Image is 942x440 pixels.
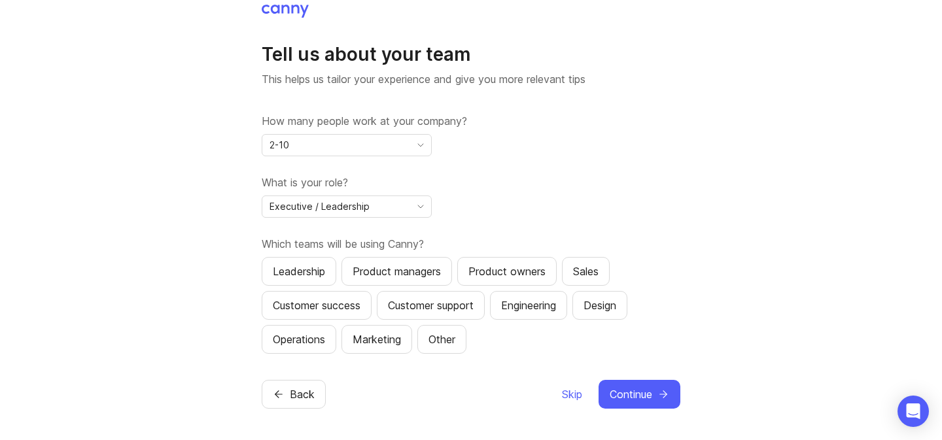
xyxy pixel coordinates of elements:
[468,263,546,279] div: Product owners
[353,263,441,279] div: Product managers
[561,380,583,409] button: Skip
[562,257,610,286] button: Sales
[273,297,360,313] div: Customer success
[262,113,680,129] label: How many people work at your company?
[273,263,325,279] div: Leadership
[377,291,485,320] button: Customer support
[262,195,432,218] div: toggle menu
[410,140,431,150] svg: toggle icon
[270,138,289,152] span: 2-10
[341,325,412,354] button: Marketing
[417,325,466,354] button: Other
[353,331,401,347] div: Marketing
[610,386,652,402] span: Continue
[262,175,680,190] label: What is your role?
[262,380,326,409] button: Back
[573,263,599,279] div: Sales
[262,325,336,354] button: Operations
[262,134,432,156] div: toggle menu
[262,5,309,18] img: Canny Home
[410,201,431,212] svg: toggle icon
[428,331,455,347] div: Other
[341,257,452,286] button: Product managers
[490,291,567,320] button: Engineering
[898,396,929,427] div: Open Intercom Messenger
[572,291,627,320] button: Design
[270,199,370,214] span: Executive / Leadership
[290,386,315,402] span: Back
[273,331,325,347] div: Operations
[457,257,557,286] button: Product owners
[562,386,582,402] span: Skip
[262,71,680,87] p: This helps us tailor your experience and give you more relevant tips
[262,236,680,252] label: Which teams will be using Canny?
[262,42,680,66] h1: Tell us about your team
[501,297,556,313] div: Engineering
[388,297,474,313] div: Customer support
[262,291,372,320] button: Customer success
[599,380,680,409] button: Continue
[262,257,336,286] button: Leadership
[584,297,616,313] div: Design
